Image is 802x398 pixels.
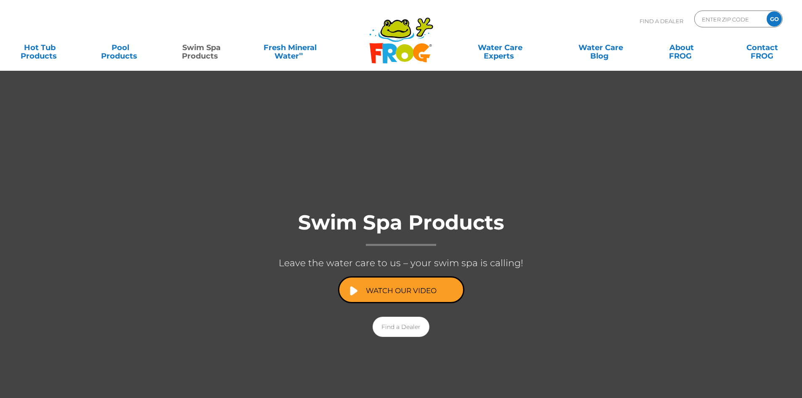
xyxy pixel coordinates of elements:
input: Zip Code Form [701,13,758,25]
a: Watch Our Video [338,276,464,303]
sup: ∞ [299,50,303,57]
a: Hot TubProducts [8,39,71,56]
p: Leave the water care to us – your swim spa is calling! [233,254,570,272]
a: Water CareExperts [449,39,551,56]
a: Fresh MineralWater∞ [250,39,329,56]
input: GO [767,11,782,27]
h1: Swim Spa Products [233,211,570,246]
a: AboutFROG [650,39,713,56]
a: Find a Dealer [373,317,429,337]
p: Find A Dealer [639,11,683,32]
a: Swim SpaProducts [170,39,233,56]
a: PoolProducts [89,39,152,56]
a: ContactFROG [731,39,794,56]
a: Water CareBlog [569,39,632,56]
